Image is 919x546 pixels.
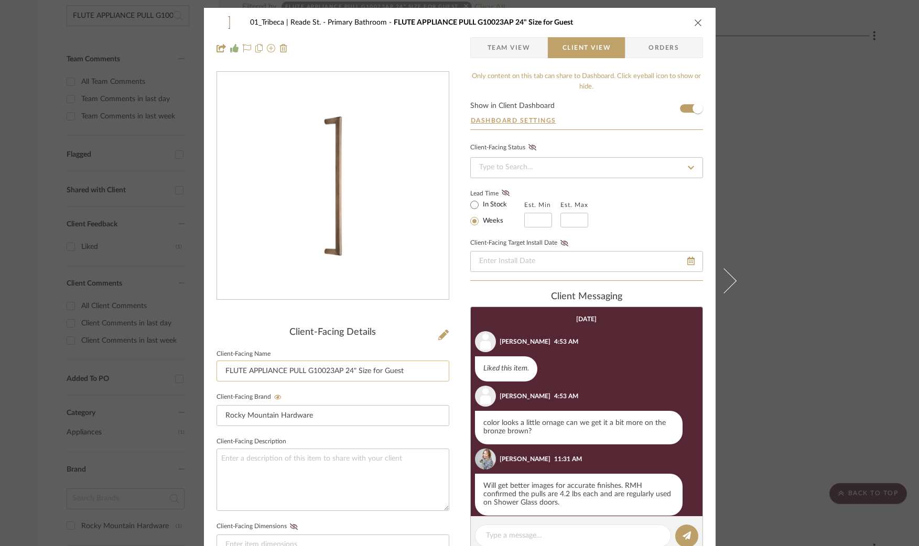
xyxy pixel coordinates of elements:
div: Client-Facing Details [217,327,449,338]
label: Lead Time [470,189,524,198]
img: 3c4e95f7-266a-46b5-9e45-2fe5e65db918_48x40.jpg [217,12,242,33]
img: 3c4e95f7-266a-46b5-9e45-2fe5e65db918_436x436.jpg [219,72,447,300]
img: Remove from project [279,44,288,52]
input: Enter Install Date [470,251,703,272]
label: Client-Facing Dimensions [217,523,301,530]
label: Est. Max [560,201,588,209]
label: In Stock [481,200,507,210]
div: [PERSON_NAME] [500,454,550,464]
div: Only content on this tab can share to Dashboard. Click eyeball icon to show or hide. [470,71,703,92]
label: Client-Facing Description [217,439,286,444]
button: Client-Facing Dimensions [287,523,301,530]
img: user_avatar.png [475,386,496,407]
div: Will get better images for accurate finishes. RMH confirmed the pulls are 4.2 lbs each and are re... [475,474,683,516]
span: FLUTE APPLIANCE PULL G10023AP 24" Size for Guest [394,19,573,26]
div: 11:31 AM [554,454,582,464]
button: Client-Facing Brand [271,394,285,401]
span: Client View [563,37,611,58]
img: 136fc935-71bd-4c73-b8d4-1303a4a8470e.jpg [475,449,496,469]
div: Client-Facing Status [470,143,539,153]
mat-radio-group: Select item type [470,198,524,227]
div: [PERSON_NAME] [500,391,550,401]
div: 4:53 AM [554,337,578,346]
label: Client-Facing Target Install Date [470,239,571,247]
div: [PERSON_NAME] [500,337,550,346]
input: Enter Client-Facing Item Name [217,361,449,381]
span: Team View [488,37,531,58]
button: close [694,18,703,27]
img: user_avatar.png [475,331,496,352]
input: Enter Client-Facing Brand [217,405,449,426]
label: Client-Facing Name [217,352,271,357]
button: Client-Facing Target Install Date [557,239,571,247]
div: 4:53 AM [554,391,578,401]
button: Dashboard Settings [470,116,557,125]
label: Client-Facing Brand [217,394,285,401]
span: Primary Bathroom [328,19,394,26]
div: [DATE] [576,315,597,323]
span: Orders [637,37,690,58]
div: 0 [217,72,449,300]
label: Est. Min [524,201,551,209]
input: Type to Search… [470,157,703,178]
div: client Messaging [470,291,703,303]
button: Lead Time [499,188,513,199]
label: Weeks [481,216,503,226]
span: 01_Tribeca | Reade St. [250,19,328,26]
div: Liked this item. [475,356,537,381]
div: color looks a little ornage can we get it a bit more on the bronze brown? [475,411,683,444]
